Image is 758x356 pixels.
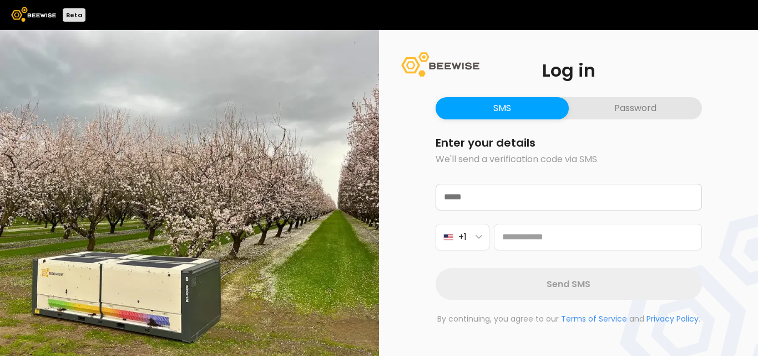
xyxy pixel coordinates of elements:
[436,313,702,325] p: By continuing, you agree to our and .
[436,153,702,166] p: We'll send a verification code via SMS
[458,230,467,244] span: +1
[646,313,699,324] a: Privacy Policy
[436,97,569,119] button: SMS
[569,97,702,119] button: Password
[547,277,590,291] span: Send SMS
[436,268,702,300] button: Send SMS
[436,224,489,250] button: +1
[436,62,702,79] h1: Log in
[436,137,702,148] h2: Enter your details
[561,313,627,324] a: Terms of Service
[11,7,56,22] img: Beewise logo
[63,8,85,22] div: Beta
